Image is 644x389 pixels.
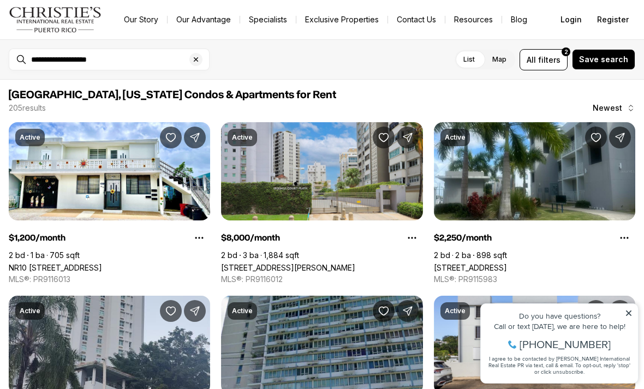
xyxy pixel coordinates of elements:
[9,89,336,100] span: [GEOGRAPHIC_DATA], [US_STATE] Condos & Apartments for Rent
[520,49,568,70] button: Allfilters2
[232,133,253,142] p: Active
[45,51,136,62] span: [PHONE_NUMBER]
[221,263,355,272] a: 59 KINGS COURT #503, SAN JUAN PR, 00912
[586,97,642,119] button: Newest
[527,54,536,65] span: All
[538,54,560,65] span: filters
[20,133,40,142] p: Active
[579,55,628,64] span: Save search
[455,50,484,69] label: List
[564,47,568,56] span: 2
[160,300,182,322] button: Save Property: 385 FELISA RINCON DE GAUTIER #1401
[609,127,631,148] button: Share Property
[554,9,588,31] button: Login
[9,263,102,272] a: NR10 Via Apt 3 VILLA FONTANA, CAROLINA PR, 00983
[593,104,622,112] span: Newest
[232,307,253,315] p: Active
[445,307,466,315] p: Active
[502,12,536,27] a: Blog
[397,300,419,322] button: Share Property
[572,49,635,70] button: Save search
[388,12,445,27] button: Contact Us
[14,67,156,88] span: I agree to be contacted by [PERSON_NAME] International Real Estate PR via text, call & email. To ...
[189,49,209,70] button: Clear search input
[373,300,395,322] button: Save Property: 806 Carr 6 CARR 806 #1002
[11,35,158,43] div: Call or text [DATE], we are here to help!
[9,104,46,112] p: 205 results
[484,50,515,69] label: Map
[597,15,629,24] span: Register
[560,15,582,24] span: Login
[168,12,240,27] a: Our Advantage
[9,7,102,33] img: logo
[434,263,507,272] a: 1 CALLE #101, GUAYNABO PR, 00969
[11,25,158,32] div: Do you have questions?
[401,227,423,249] button: Property options
[397,127,419,148] button: Share Property
[373,127,395,148] button: Save Property: 59 KINGS COURT #503
[445,12,502,27] a: Resources
[445,133,466,142] p: Active
[240,12,296,27] a: Specialists
[20,307,40,315] p: Active
[115,12,167,27] a: Our Story
[613,227,635,249] button: Property options
[591,9,635,31] button: Register
[160,127,182,148] button: Save Property: NR10 Via Apt 3 VILLA FONTANA
[184,300,206,322] button: Share Property
[296,12,387,27] a: Exclusive Properties
[188,227,210,249] button: Property options
[585,127,607,148] button: Save Property: 1 CALLE #101
[184,127,206,148] button: Share Property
